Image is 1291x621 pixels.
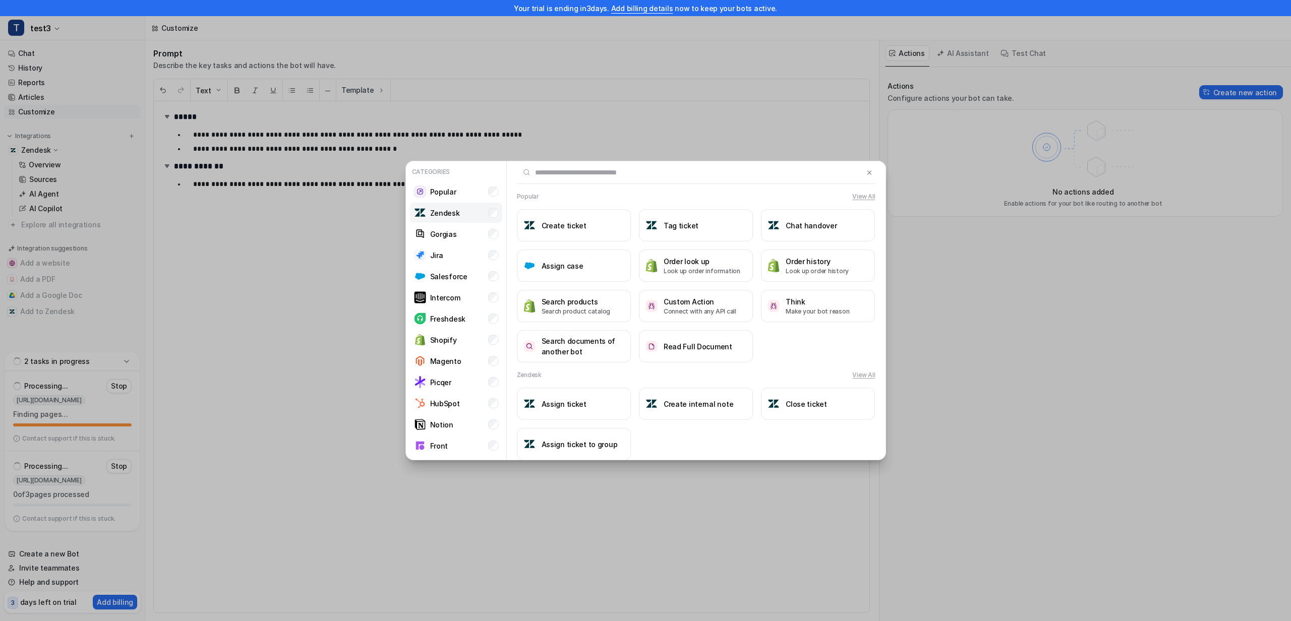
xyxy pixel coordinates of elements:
[664,220,698,231] h3: Tag ticket
[542,296,611,307] h3: Search products
[664,267,740,276] p: Look up order information
[517,209,631,241] button: Create ticketCreate ticket
[523,438,536,450] img: Assign ticket to group
[761,388,875,420] button: Close ticketClose ticket
[517,370,542,380] h2: Zendesk
[645,341,658,352] img: Read Full Document
[645,398,658,410] img: Create internal note
[542,399,586,409] h3: Assign ticket
[430,356,461,366] p: Magento
[523,219,536,231] img: Create ticket
[430,229,457,239] p: Gorgias
[786,399,827,409] h3: Close ticket
[645,219,658,231] img: Tag ticket
[664,256,740,267] h3: Order look up
[645,259,658,272] img: Order look up
[768,398,780,410] img: Close ticket
[430,419,453,430] p: Notion
[645,300,658,312] img: Custom Action
[639,209,753,241] button: Tag ticketTag ticket
[430,398,460,409] p: HubSpot
[523,260,536,272] img: Assign case
[517,388,631,420] button: Assign ticketAssign ticket
[430,441,448,451] p: Front
[517,290,631,322] button: Search productsSearch productsSearch product catalog
[852,192,875,201] button: View All
[664,341,732,352] h3: Read Full Document
[639,330,753,362] button: Read Full DocumentRead Full Document
[786,267,849,276] p: Look up order history
[517,428,631,460] button: Assign ticket to groupAssign ticket to group
[430,377,451,388] p: Picqer
[542,336,624,357] h3: Search documents of another bot
[542,261,583,271] h3: Assign case
[664,307,736,316] p: Connect with any API call
[768,259,780,272] img: Order history
[768,300,780,312] img: Think
[761,209,875,241] button: Chat handoverChat handover
[786,296,849,307] h3: Think
[430,335,457,345] p: Shopify
[761,250,875,282] button: Order historyOrder historyLook up order history
[517,330,631,362] button: Search documents of another botSearch documents of another bot
[523,299,536,313] img: Search products
[639,250,753,282] button: Order look upOrder look upLook up order information
[430,187,456,197] p: Popular
[542,220,586,231] h3: Create ticket
[430,250,443,261] p: Jira
[430,314,465,324] p: Freshdesk
[542,307,611,316] p: Search product catalog
[523,398,536,410] img: Assign ticket
[517,192,539,201] h2: Popular
[852,370,875,380] button: View All
[410,165,502,178] p: Categories
[639,290,753,322] button: Custom ActionCustom ActionConnect with any API call
[430,292,460,303] p: Intercom
[664,296,736,307] h3: Custom Action
[523,341,536,352] img: Search documents of another bot
[542,439,618,450] h3: Assign ticket to group
[517,250,631,282] button: Assign caseAssign case
[786,220,837,231] h3: Chat handover
[761,290,875,322] button: ThinkThinkMake your bot reason
[639,388,753,420] button: Create internal noteCreate internal note
[768,219,780,231] img: Chat handover
[430,271,467,282] p: Salesforce
[430,208,460,218] p: Zendesk
[786,256,849,267] h3: Order history
[664,399,733,409] h3: Create internal note
[786,307,849,316] p: Make your bot reason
